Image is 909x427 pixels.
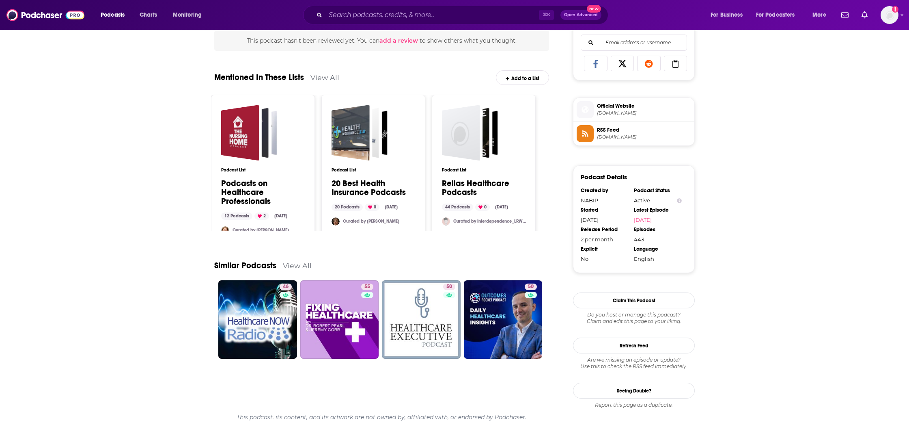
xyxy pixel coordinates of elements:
[581,197,629,204] div: NABIP
[597,134,691,140] span: nabip.org
[332,217,340,225] img: TraJim
[573,312,695,325] div: Claim and edit this page to your liking.
[475,204,490,211] div: 0
[247,37,517,44] span: This podcast hasn't been reviewed yet. You can to show others what you thought.
[577,125,691,142] a: RSS Feed[DOMAIN_NAME]
[332,204,363,211] div: 20 Podcasts
[221,105,277,161] a: Podcasts on Healthcare Professionals
[283,261,312,270] a: View All
[838,8,852,22] a: Show notifications dropdown
[442,204,473,211] div: 44 Podcasts
[214,260,276,271] a: Similar Podcasts
[611,56,634,71] a: Share on X/Twitter
[573,312,695,318] span: Do you host or manage this podcast?
[581,187,629,194] div: Created by
[573,338,695,353] button: Refresh Feed
[581,217,629,223] div: [DATE]
[634,207,682,213] div: Latest Episode
[634,217,682,223] a: [DATE]
[442,179,526,197] a: Relias Healthcare Podcasts
[280,284,292,290] a: 46
[634,246,682,252] div: Language
[525,284,537,290] a: 50
[221,212,252,220] div: 12 Podcasts
[756,9,795,21] span: For Podcasters
[325,9,539,22] input: Search podcasts, credits, & more...
[597,102,691,110] span: Official Website
[634,256,682,262] div: English
[637,56,661,71] a: Share on Reddit
[332,167,415,173] h3: Podcast List
[881,6,898,24] img: User Profile
[664,56,687,71] a: Copy Link
[634,226,682,233] div: Episodes
[581,236,629,243] div: 2 per month
[584,56,607,71] a: Share on Facebook
[858,8,871,22] a: Show notifications dropdown
[167,9,212,22] button: open menu
[581,226,629,233] div: Release Period
[233,228,289,233] a: Curated by [PERSON_NAME]
[581,207,629,213] div: Started
[881,6,898,24] span: Logged in as thomaskoenig
[101,9,125,21] span: Podcasts
[332,105,388,161] span: 20 Best Health Insurance Podcasts
[573,293,695,308] button: Claim This Podcast
[597,126,691,134] span: RSS Feed
[365,204,379,211] div: 0
[560,10,601,20] button: Open AdvancedNew
[577,101,691,118] a: Official Website[DOMAIN_NAME]
[446,283,452,291] span: 50
[564,13,598,17] span: Open Advanced
[343,219,399,224] a: Curated by [PERSON_NAME]
[442,217,450,225] img: Interdependence_LRWorkingGroup
[492,204,511,211] div: [DATE]
[634,236,682,243] div: 443
[311,6,616,24] div: Search podcasts, credits, & more...
[464,280,543,359] a: 50
[581,256,629,262] div: No
[751,9,807,22] button: open menu
[634,187,682,194] div: Podcast Status
[881,6,898,24] button: Show profile menu
[812,9,826,21] span: More
[214,72,304,82] a: Mentioned In These Lists
[442,105,498,161] a: Relias Healthcare Podcasts
[221,226,229,234] img: beatitudes
[892,6,898,13] svg: Add a profile image
[310,73,339,82] a: View All
[581,246,629,252] div: Explicit
[379,36,418,45] button: add a review
[381,204,401,211] div: [DATE]
[300,280,379,359] a: 55
[283,283,289,291] span: 46
[581,173,627,181] h3: Podcast Details
[6,7,84,23] img: Podchaser - Follow, Share and Rate Podcasts
[573,383,695,399] a: Seeing Double?
[496,70,549,85] div: Add to a List
[711,9,743,21] span: For Business
[581,35,687,51] div: Search followers
[173,9,202,21] span: Monitoring
[705,9,753,22] button: open menu
[539,10,554,20] span: ⌘ K
[573,357,695,370] div: Are we missing an episode or update? Use this to check the RSS feed immediately.
[528,283,534,291] span: 50
[218,280,297,359] a: 46
[573,402,695,408] div: Report this page as a duplicate.
[382,280,461,359] a: 50
[453,219,526,224] a: Curated by Interdependence_LRWorkingGroup
[271,212,291,220] div: [DATE]
[807,9,836,22] button: open menu
[361,284,373,290] a: 55
[587,5,601,13] span: New
[221,167,305,173] h3: Podcast List
[442,167,526,173] h3: Podcast List
[443,284,455,290] a: 50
